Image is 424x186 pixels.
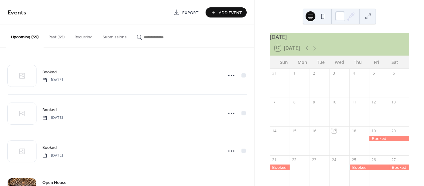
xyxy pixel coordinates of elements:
[371,128,376,134] div: 19
[292,99,297,105] div: 8
[42,68,57,76] a: Booked
[311,157,317,162] div: 23
[6,25,44,47] button: Upcoming (55)
[272,71,277,76] div: 31
[331,71,337,76] div: 3
[371,157,376,162] div: 26
[311,71,317,76] div: 2
[351,157,357,162] div: 25
[389,165,409,170] div: Booked
[311,128,317,134] div: 16
[219,10,242,16] span: Add Event
[42,69,57,76] span: Booked
[371,99,376,105] div: 12
[270,165,290,170] div: Booked
[42,153,63,158] span: [DATE]
[349,56,367,68] div: Thu
[351,99,357,105] div: 11
[272,99,277,105] div: 7
[8,7,26,19] span: Events
[349,165,389,170] div: Booked
[312,56,330,68] div: Tue
[391,71,396,76] div: 6
[292,157,297,162] div: 22
[331,157,337,162] div: 24
[42,144,57,151] a: Booked
[367,56,385,68] div: Fri
[331,128,337,134] div: 17
[169,7,203,17] a: Export
[42,106,57,113] a: Booked
[386,56,404,68] div: Sat
[330,56,349,68] div: Wed
[44,25,70,47] button: Past (65)
[311,99,317,105] div: 9
[98,25,132,47] button: Submissions
[293,56,311,68] div: Mon
[272,157,277,162] div: 21
[275,56,293,68] div: Sun
[272,128,277,134] div: 14
[42,107,57,113] span: Booked
[351,71,357,76] div: 4
[206,7,247,17] button: Add Event
[351,128,357,134] div: 18
[391,157,396,162] div: 27
[42,77,63,83] span: [DATE]
[292,128,297,134] div: 15
[270,33,409,41] div: [DATE]
[391,99,396,105] div: 13
[182,10,199,16] span: Export
[292,71,297,76] div: 1
[331,99,337,105] div: 10
[42,179,67,186] a: Open House
[70,25,98,47] button: Recurring
[391,128,396,134] div: 20
[369,136,409,141] div: Booked
[371,71,376,76] div: 5
[42,115,63,121] span: [DATE]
